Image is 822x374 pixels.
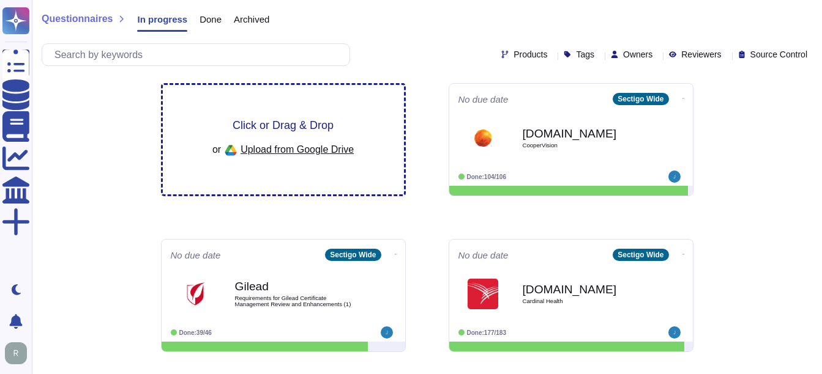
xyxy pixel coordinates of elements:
[137,15,187,24] span: In progress
[523,284,645,295] b: [DOMAIN_NAME]
[200,15,222,24] span: Done
[458,95,509,104] span: No due date
[212,141,354,160] div: or
[750,50,807,59] span: Source Control
[623,50,652,59] span: Owners
[467,329,507,336] span: Done: 177/183
[668,326,681,339] img: user
[325,249,381,261] div: Sectigo Wide
[523,128,645,139] b: [DOMAIN_NAME]
[234,15,269,24] span: Archived
[668,170,681,183] img: user
[467,174,507,180] span: Done: 104/106
[468,279,498,309] img: Logo
[576,50,594,59] span: Tags
[523,298,645,304] span: Cardinal Health
[235,295,357,307] span: Requirements for Gilead Certificate Management Review and Enhancements (1)
[235,280,357,292] b: Gilead
[523,142,645,148] span: CooperVision
[458,251,509,260] span: No due date
[241,144,354,155] span: Upload from Google Drive
[5,342,27,364] img: user
[381,326,393,339] img: user
[233,120,334,131] span: Click or Drag & Drop
[514,50,547,59] span: Products
[48,44,349,65] input: Search by keywords
[681,50,721,59] span: Reviewers
[2,340,35,367] button: user
[468,123,498,153] img: Logo
[42,14,113,24] span: Questionnaires
[180,279,211,309] img: Logo
[613,249,668,261] div: Sectigo Wide
[179,329,212,336] span: Done: 39/46
[171,251,221,260] span: No due date
[221,141,241,160] img: google drive
[613,93,668,105] div: Sectigo Wide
